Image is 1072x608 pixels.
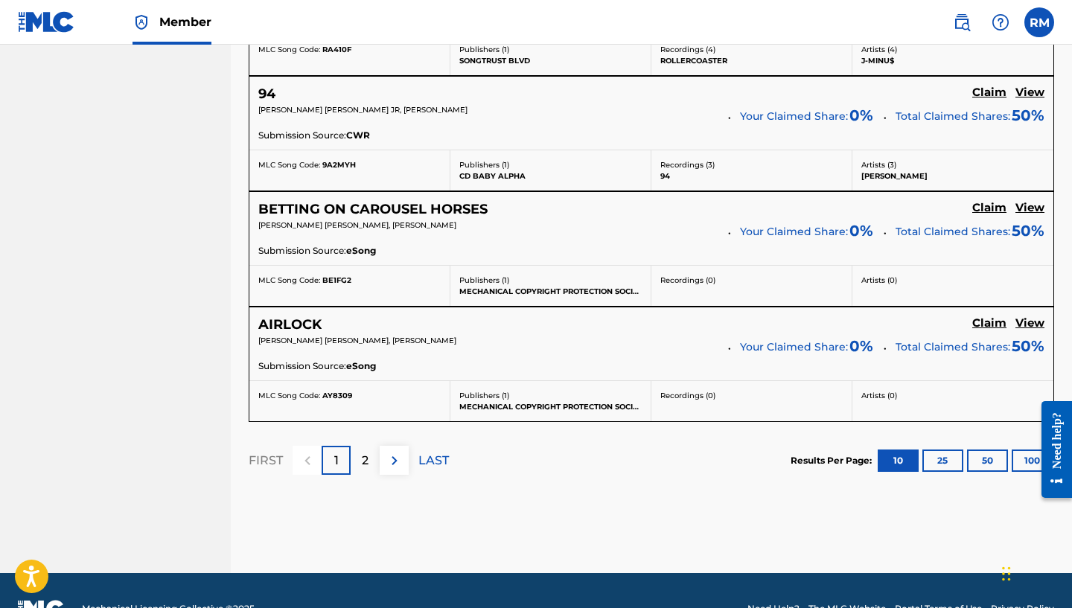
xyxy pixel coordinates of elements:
p: 1 [334,452,339,470]
p: LAST [418,452,449,470]
h5: Claim [972,201,1006,215]
img: Top Rightsholder [133,13,150,31]
span: [PERSON_NAME] [PERSON_NAME], [PERSON_NAME] [258,220,456,230]
p: Publishers ( 1 ) [459,44,642,55]
h5: View [1015,316,1044,330]
span: Total Claimed Shares: [896,340,1010,353]
p: Publishers ( 1 ) [459,390,642,401]
img: right [386,452,403,470]
p: Publishers ( 1 ) [459,159,642,170]
span: Total Claimed Shares: [896,225,1010,238]
p: Artists ( 3 ) [861,159,1044,170]
p: J-MINU$ [861,55,1044,66]
p: Artists ( 0 ) [861,275,1044,286]
span: 0 % [849,335,873,357]
span: Submission Source: [258,359,346,373]
img: help [992,13,1009,31]
p: CD BABY ALPHA [459,170,642,182]
p: MECHANICAL COPYRIGHT PROTECTION SOCIETY LTD [459,401,642,412]
div: Drag [1002,551,1011,596]
p: Recordings ( 0 ) [660,390,843,401]
button: 100 [1012,449,1053,472]
span: Your Claimed Share: [740,224,848,240]
span: MLC Song Code: [258,45,320,54]
p: Recordings ( 4 ) [660,44,843,55]
span: 9A2MYH [322,160,356,170]
span: eSong [346,359,376,373]
span: CWR [346,129,370,142]
img: search [953,13,971,31]
p: FIRST [249,452,283,470]
p: 2 [362,452,368,470]
a: View [1015,86,1044,102]
a: View [1015,201,1044,217]
span: 50 % [1012,335,1044,357]
p: Recordings ( 3 ) [660,159,843,170]
h5: AIRLOCK [258,316,322,333]
p: Results Per Page: [791,454,875,467]
span: Your Claimed Share: [740,109,848,124]
button: 25 [922,449,963,472]
span: AY8309 [322,391,352,400]
p: 94 [660,170,843,182]
span: 50 % [1012,104,1044,127]
div: Help [986,7,1015,37]
span: [PERSON_NAME] [PERSON_NAME] JR, [PERSON_NAME] [258,105,468,115]
h5: View [1015,201,1044,215]
button: 10 [878,449,919,472]
a: Public Search [947,7,977,37]
span: MLC Song Code: [258,391,320,400]
span: 50 % [1012,220,1044,242]
span: 0 % [849,104,873,127]
p: Publishers ( 1 ) [459,275,642,286]
iframe: Resource Center [1030,388,1072,511]
h5: Claim [972,316,1006,330]
span: eSong [346,244,376,257]
p: MECHANICAL COPYRIGHT PROTECTION SOCIETY LTD [459,286,642,297]
span: 0 % [849,220,873,242]
div: User Menu [1024,7,1054,37]
p: Artists ( 0 ) [861,390,1044,401]
p: Recordings ( 0 ) [660,275,843,286]
span: Submission Source: [258,244,346,257]
h5: 94 [258,86,275,103]
span: MLC Song Code: [258,160,320,170]
span: BE1FG2 [322,275,351,285]
img: MLC Logo [18,11,75,33]
p: ROLLERCOASTER [660,55,843,66]
p: [PERSON_NAME] [861,170,1044,182]
h5: Claim [972,86,1006,100]
h5: BETTING ON CAROUSEL HORSES [258,201,488,218]
p: SONGTRUST BLVD [459,55,642,66]
span: RA410F [322,45,351,54]
h5: View [1015,86,1044,100]
span: [PERSON_NAME] [PERSON_NAME], [PERSON_NAME] [258,336,456,345]
span: Submission Source: [258,129,346,142]
p: Artists ( 4 ) [861,44,1044,55]
span: Your Claimed Share: [740,339,848,355]
button: 50 [967,449,1008,472]
iframe: Chat Widget [998,537,1072,608]
span: MLC Song Code: [258,275,320,285]
span: Total Claimed Shares: [896,109,1010,123]
a: View [1015,316,1044,333]
span: Member [159,13,211,31]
